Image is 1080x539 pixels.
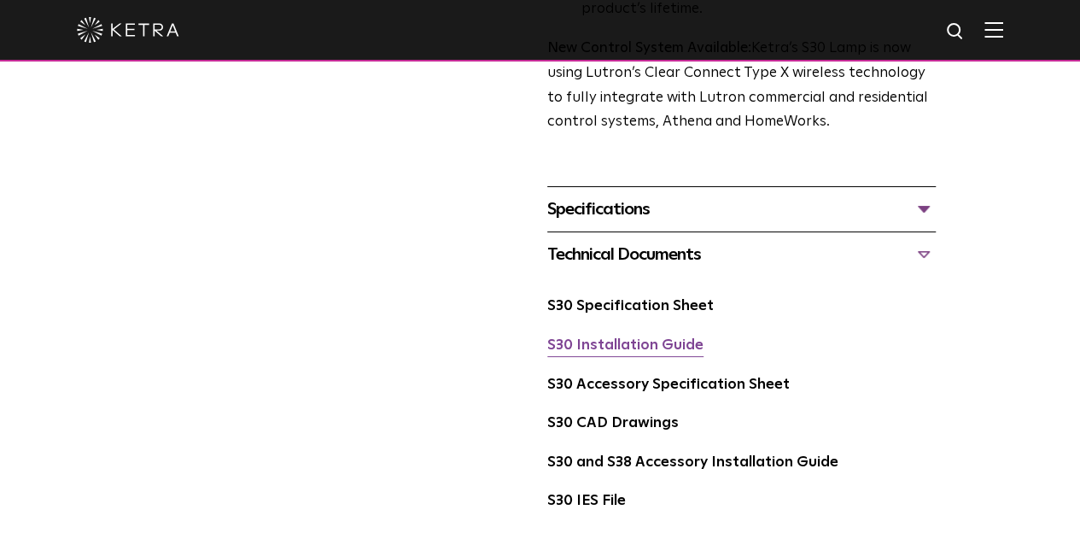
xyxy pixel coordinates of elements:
img: ketra-logo-2019-white [77,17,179,43]
img: Hamburger%20Nav.svg [984,21,1003,38]
a: S30 IES File [547,494,626,508]
a: S30 Installation Guide [547,338,703,353]
a: S30 CAD Drawings [547,416,679,431]
div: Technical Documents [547,241,936,268]
a: S30 Accessory Specification Sheet [547,378,790,392]
p: Ketra’s S30 Lamp is now using Lutron’s Clear Connect Type X wireless technology to fully integrat... [547,37,936,136]
a: S30 and S38 Accessory Installation Guide [547,455,838,470]
a: S30 Specification Sheet [547,299,714,313]
div: Specifications [547,196,936,223]
img: search icon [945,21,966,43]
